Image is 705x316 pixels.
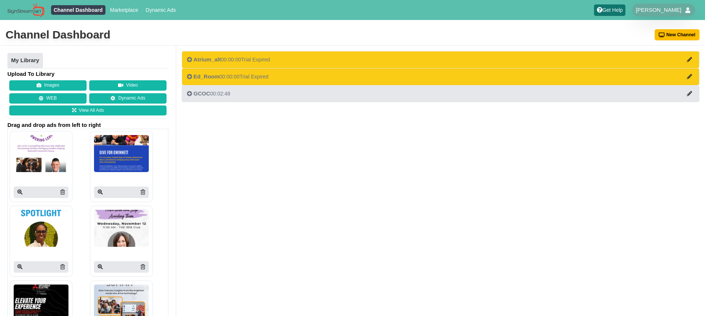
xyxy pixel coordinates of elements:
div: Channel Dashboard [6,27,110,42]
a: Get Help [594,4,625,16]
a: Channel Dashboard [51,5,105,15]
button: New Channel [655,29,700,40]
div: 00:00:00 [187,56,270,63]
button: Ed_Room00:00:00Trial Expired [182,68,699,85]
a: Dynamic Ads [143,5,179,15]
button: Video [89,80,167,91]
a: My Library [7,53,43,68]
button: WEB [9,93,87,104]
span: Atrium_alt [194,56,221,63]
span: Ed_Room [194,73,219,80]
div: 00:02:48 [187,90,230,97]
a: Marketplace [107,5,141,15]
img: P250x250 image processing20250919 1639111 1n4kxa7 [94,135,149,172]
a: View All Ads [9,105,167,116]
img: P250x250 image processing20250919 1639111 pvhb5s [14,210,68,247]
div: 00:00:00 [187,73,268,80]
button: GCOC00:02:48 [182,85,699,102]
img: Sign Stream.NET [7,3,44,17]
a: Dynamic Ads [89,93,167,104]
span: Drag and drop ads from left to right [7,121,168,129]
span: Trial Expired [241,57,270,63]
h4: Upload To Library [7,70,168,78]
button: Atrium_alt00:00:00Trial Expired [182,51,699,68]
button: Images [9,80,87,91]
span: GCOC [194,90,210,97]
span: [PERSON_NAME] [636,6,681,14]
img: P250x250 image processing20250918 1639111 9uv7bt [94,210,149,247]
span: Trial Expired [239,74,268,80]
img: P250x250 image processing20250923 1793698 1nhp3bk [14,135,68,172]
